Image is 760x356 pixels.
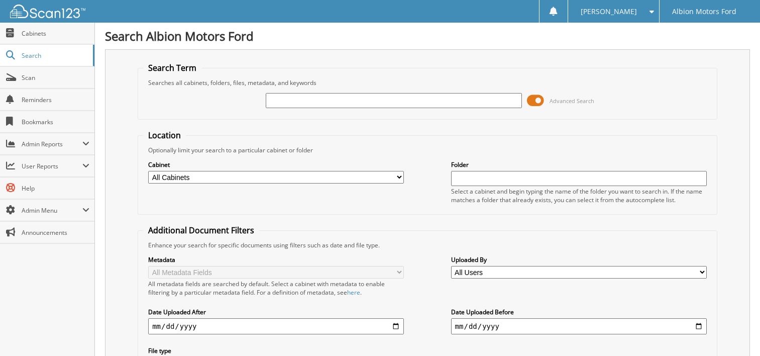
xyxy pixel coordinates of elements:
legend: Location [143,130,186,141]
span: Advanced Search [550,97,594,105]
span: Cabinets [22,29,89,38]
div: Optionally limit your search to a particular cabinet or folder [143,146,712,154]
label: Metadata [148,255,404,264]
legend: Additional Document Filters [143,225,259,236]
h1: Search Albion Motors Ford [105,28,750,44]
div: All metadata fields are searched by default. Select a cabinet with metadata to enable filtering b... [148,280,404,297]
div: Enhance your search for specific documents using filters such as date and file type. [143,241,712,249]
label: File type [148,346,404,355]
legend: Search Term [143,62,201,73]
span: Reminders [22,96,89,104]
div: Select a cabinet and begin typing the name of the folder you want to search in. If the name match... [451,187,707,204]
span: [PERSON_NAME] [581,9,637,15]
label: Date Uploaded Before [451,308,707,316]
span: Help [22,184,89,193]
iframe: Chat Widget [710,308,760,356]
span: Admin Reports [22,140,82,148]
span: Admin Menu [22,206,82,215]
span: Scan [22,73,89,82]
span: Search [22,51,88,60]
label: Cabinet [148,160,404,169]
a: here [347,288,360,297]
input: end [451,318,707,334]
img: scan123-logo-white.svg [10,5,85,18]
label: Uploaded By [451,255,707,264]
span: User Reports [22,162,82,170]
label: Date Uploaded After [148,308,404,316]
label: Folder [451,160,707,169]
span: Albion Motors Ford [672,9,736,15]
span: Bookmarks [22,118,89,126]
div: Searches all cabinets, folders, files, metadata, and keywords [143,78,712,87]
input: start [148,318,404,334]
span: Announcements [22,228,89,237]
